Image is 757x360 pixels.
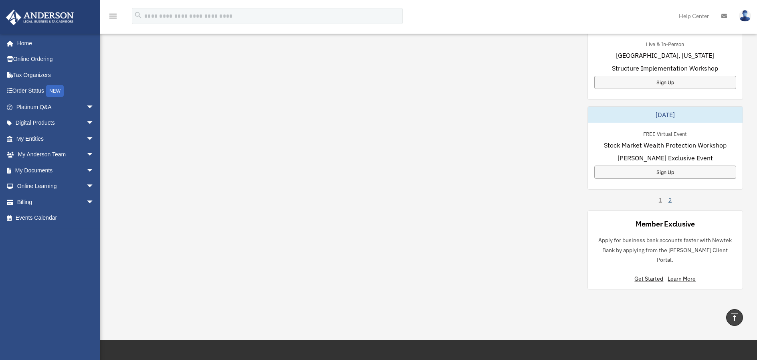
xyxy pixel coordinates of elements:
span: Stock Market Wealth Protection Workshop [604,140,727,150]
span: [GEOGRAPHIC_DATA], [US_STATE] [616,51,714,60]
a: My Entitiesarrow_drop_down [6,131,106,147]
a: Online Learningarrow_drop_down [6,178,106,194]
a: Tax Organizers [6,67,106,83]
a: Billingarrow_drop_down [6,194,106,210]
i: vertical_align_top [730,312,739,322]
i: menu [108,11,118,21]
div: FREE Virtual Event [637,129,693,138]
a: Get Started [634,275,666,282]
span: arrow_drop_down [86,131,102,147]
span: arrow_drop_down [86,194,102,210]
a: Order StatusNEW [6,83,106,99]
p: Apply for business bank accounts faster with Newtek Bank by applying from the [PERSON_NAME] Clien... [594,235,736,265]
a: vertical_align_top [726,309,743,326]
div: NEW [46,85,64,97]
i: search [134,11,143,20]
span: arrow_drop_down [86,178,102,195]
a: Learn More [668,275,696,282]
a: Online Ordering [6,51,106,67]
div: Live & In-Person [640,39,690,48]
span: arrow_drop_down [86,162,102,179]
span: arrow_drop_down [86,147,102,163]
a: Sign Up [594,166,736,179]
a: Sign Up [594,76,736,89]
a: My Documentsarrow_drop_down [6,162,106,178]
img: Anderson Advisors Platinum Portal [4,10,76,25]
a: Digital Productsarrow_drop_down [6,115,106,131]
a: Platinum Q&Aarrow_drop_down [6,99,106,115]
span: Structure Implementation Workshop [612,63,718,73]
a: 2 [668,196,672,204]
a: Events Calendar [6,210,106,226]
a: menu [108,14,118,21]
span: [PERSON_NAME] Exclusive Event [618,153,713,163]
div: [DATE] [588,107,743,123]
span: arrow_drop_down [86,99,102,115]
a: Home [6,35,102,51]
img: User Pic [739,10,751,22]
div: Member Exclusive [636,219,695,229]
a: My Anderson Teamarrow_drop_down [6,147,106,163]
span: arrow_drop_down [86,115,102,131]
